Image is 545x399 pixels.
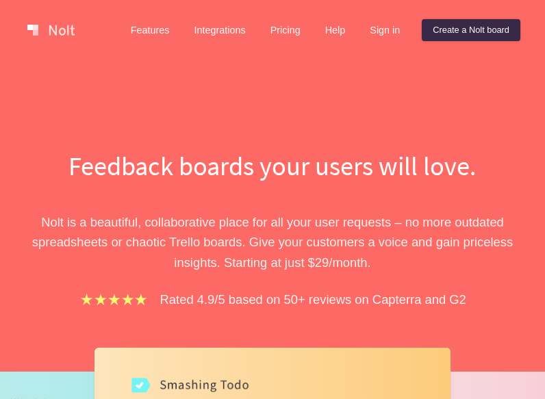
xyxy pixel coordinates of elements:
[422,19,520,41] a: Create a Nolt board
[79,292,149,307] img: stars.b067e34983.png
[11,148,534,185] h1: Feedback boards your users will love.
[120,19,181,41] a: Features
[183,19,256,41] a: Integrations
[11,212,534,272] p: Nolt is a beautiful, collaborative place for all your user requests – no more outdated spreadshee...
[160,289,466,309] p: Rated 4.9/5 based on 50+ reviews on Capterra and G2
[359,19,411,41] a: Sign in
[314,19,357,41] a: Help
[259,19,312,41] a: Pricing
